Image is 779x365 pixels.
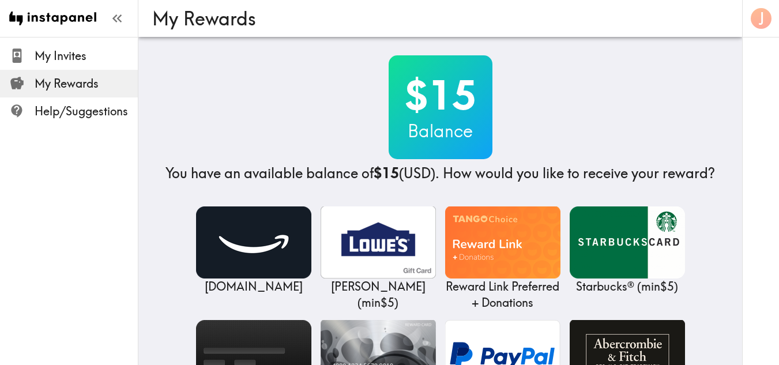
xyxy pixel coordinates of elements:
[570,279,685,295] p: Starbucks® ( min $5 )
[321,279,436,311] p: [PERSON_NAME] ( min $5 )
[389,119,492,143] h3: Balance
[35,76,138,92] span: My Rewards
[35,103,138,119] span: Help/Suggestions
[196,206,311,295] a: Amazon.com[DOMAIN_NAME]
[196,279,311,295] p: [DOMAIN_NAME]
[321,206,436,311] a: Lowe's[PERSON_NAME] (min$5)
[389,72,492,119] h2: $15
[570,206,685,279] img: Starbucks®
[35,48,138,64] span: My Invites
[750,7,773,30] button: J
[445,206,560,279] img: Reward Link Preferred + Donations
[759,9,765,29] span: J
[321,206,436,279] img: Lowe's
[374,164,399,182] b: $15
[445,279,560,311] p: Reward Link Preferred + Donations
[165,164,715,183] h4: You have an available balance of (USD) . How would you like to receive your reward?
[445,206,560,311] a: Reward Link Preferred + DonationsReward Link Preferred + Donations
[570,206,685,295] a: Starbucks®Starbucks® (min$5)
[152,7,719,29] h3: My Rewards
[196,206,311,279] img: Amazon.com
